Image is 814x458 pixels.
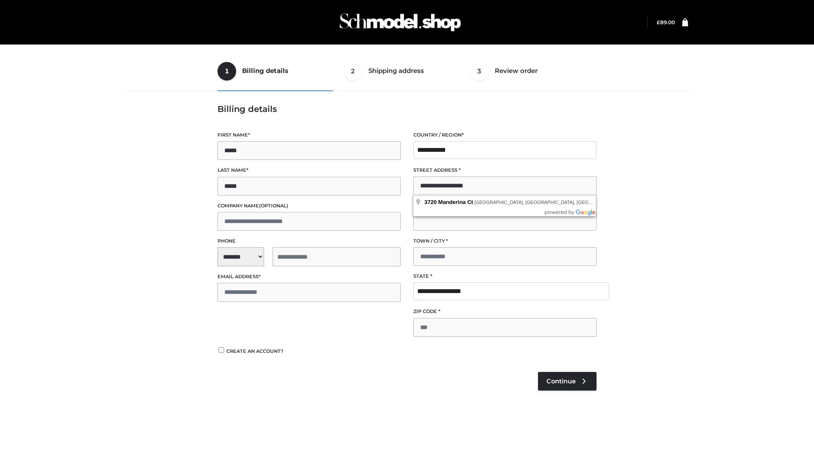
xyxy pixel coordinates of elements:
[226,348,284,354] span: Create an account?
[546,377,576,385] span: Continue
[657,19,675,25] bdi: 89.00
[413,307,597,316] label: ZIP Code
[413,237,597,245] label: Town / City
[217,273,401,281] label: Email address
[424,199,437,205] span: 3720
[259,203,288,209] span: (optional)
[217,347,225,353] input: Create an account?
[413,272,597,280] label: State
[538,372,597,391] a: Continue
[413,166,597,174] label: Street address
[657,19,660,25] span: £
[217,237,401,245] label: Phone
[474,200,625,205] span: [GEOGRAPHIC_DATA], [GEOGRAPHIC_DATA], [GEOGRAPHIC_DATA]
[657,19,675,25] a: £89.00
[413,131,597,139] label: Country / Region
[438,199,473,205] span: Manderina Ct
[217,104,597,114] h3: Billing details
[217,166,401,174] label: Last name
[217,202,401,210] label: Company name
[217,131,401,139] label: First name
[337,6,464,39] img: Schmodel Admin 964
